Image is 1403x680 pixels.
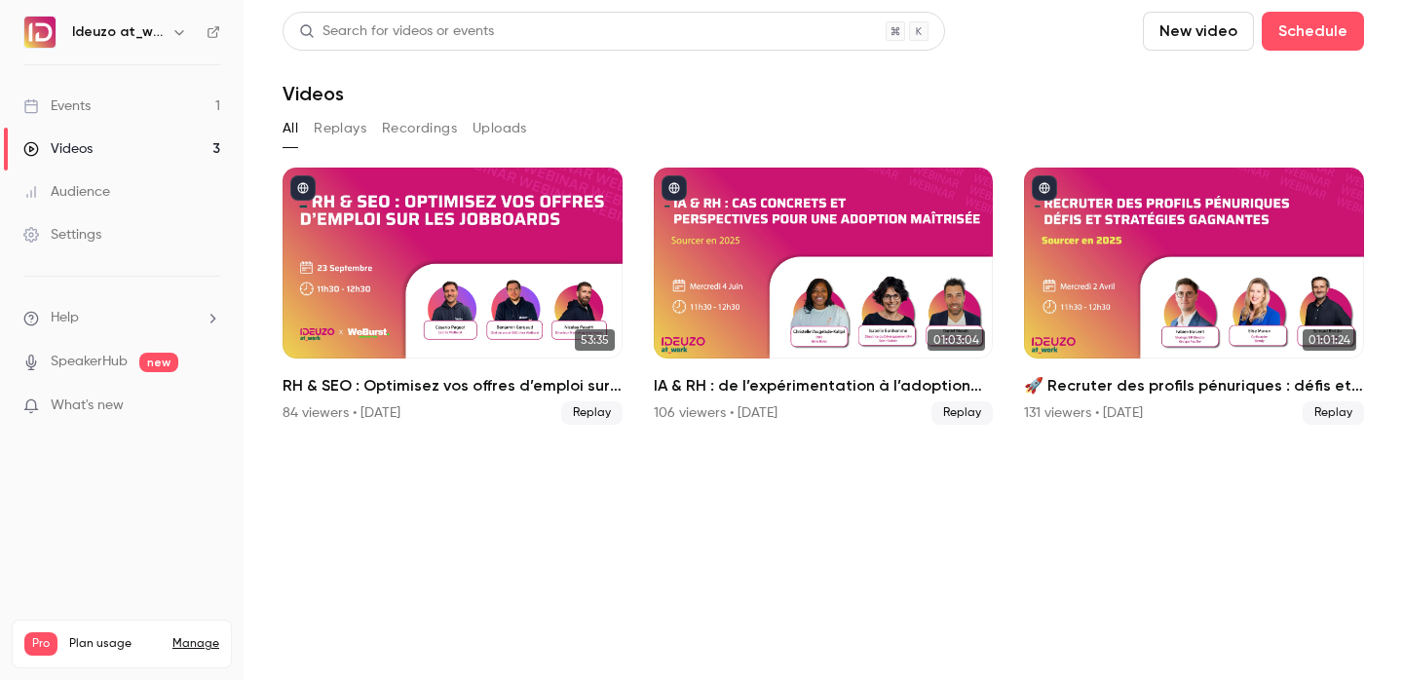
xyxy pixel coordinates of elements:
[473,113,527,144] button: Uploads
[654,403,777,423] div: 106 viewers • [DATE]
[1024,374,1364,397] h2: 🚀 Recruter des profils pénuriques : défis et stratégies gagnantes
[283,82,344,105] h1: Videos
[24,17,56,48] img: Ideuzo at_work
[1032,175,1057,201] button: published
[382,113,457,144] button: Recordings
[283,113,298,144] button: All
[283,403,400,423] div: 84 viewers • [DATE]
[654,168,994,425] a: 01:03:04IA & RH : de l’expérimentation à l’adoption 🚀106 viewers • [DATE]Replay
[69,636,161,652] span: Plan usage
[139,353,178,372] span: new
[197,397,220,415] iframe: Noticeable Trigger
[283,12,1364,668] section: Videos
[23,96,91,116] div: Events
[172,636,219,652] a: Manage
[299,21,494,42] div: Search for videos or events
[1262,12,1364,51] button: Schedule
[314,113,366,144] button: Replays
[662,175,687,201] button: published
[23,308,220,328] li: help-dropdown-opener
[1303,329,1356,351] span: 01:01:24
[1143,12,1254,51] button: New video
[561,401,623,425] span: Replay
[51,352,128,372] a: SpeakerHub
[283,374,623,397] h2: RH & SEO : Optimisez vos offres d’emploi sur les jobboards
[654,168,994,425] li: IA & RH : de l’expérimentation à l’adoption 🚀
[283,168,623,425] a: 53:35RH & SEO : Optimisez vos offres d’emploi sur les jobboards84 viewers • [DATE]Replay
[23,139,93,159] div: Videos
[23,225,101,245] div: Settings
[1024,168,1364,425] a: 01:01:24🚀 Recruter des profils pénuriques : défis et stratégies gagnantes131 viewers • [DATE]Replay
[51,308,79,328] span: Help
[928,329,985,351] span: 01:03:04
[290,175,316,201] button: published
[24,632,57,656] span: Pro
[23,182,110,202] div: Audience
[1303,401,1364,425] span: Replay
[654,374,994,397] h2: IA & RH : de l’expérimentation à l’adoption 🚀
[1024,403,1143,423] div: 131 viewers • [DATE]
[1024,168,1364,425] li: 🚀 Recruter des profils pénuriques : défis et stratégies gagnantes
[931,401,993,425] span: Replay
[51,396,124,416] span: What's new
[283,168,1364,425] ul: Videos
[72,22,164,42] h6: Ideuzo at_work
[283,168,623,425] li: RH & SEO : Optimisez vos offres d’emploi sur les jobboards
[575,329,615,351] span: 53:35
